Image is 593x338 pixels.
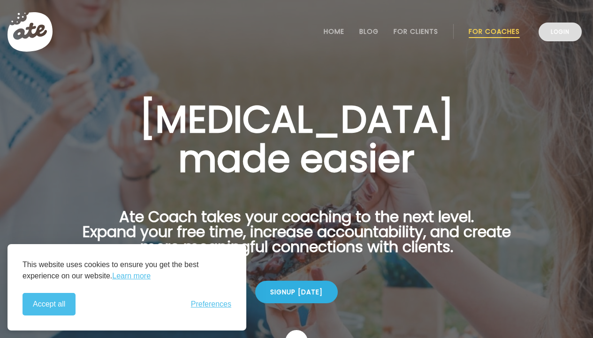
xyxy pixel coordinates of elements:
[469,28,520,35] a: For Coaches
[394,28,438,35] a: For Clients
[68,100,525,178] h1: [MEDICAL_DATA] made easier
[23,259,231,282] p: This website uses cookies to ensure you get the best experience on our website.
[191,300,231,308] button: Toggle preferences
[324,28,344,35] a: Home
[68,209,525,266] p: Ate Coach takes your coaching to the next level. Expand your free time, increase accountability, ...
[23,293,76,315] button: Accept all cookies
[191,300,231,308] span: Preferences
[539,23,582,41] a: Login
[359,28,379,35] a: Blog
[255,281,338,303] div: Signup [DATE]
[112,270,151,282] a: Learn more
